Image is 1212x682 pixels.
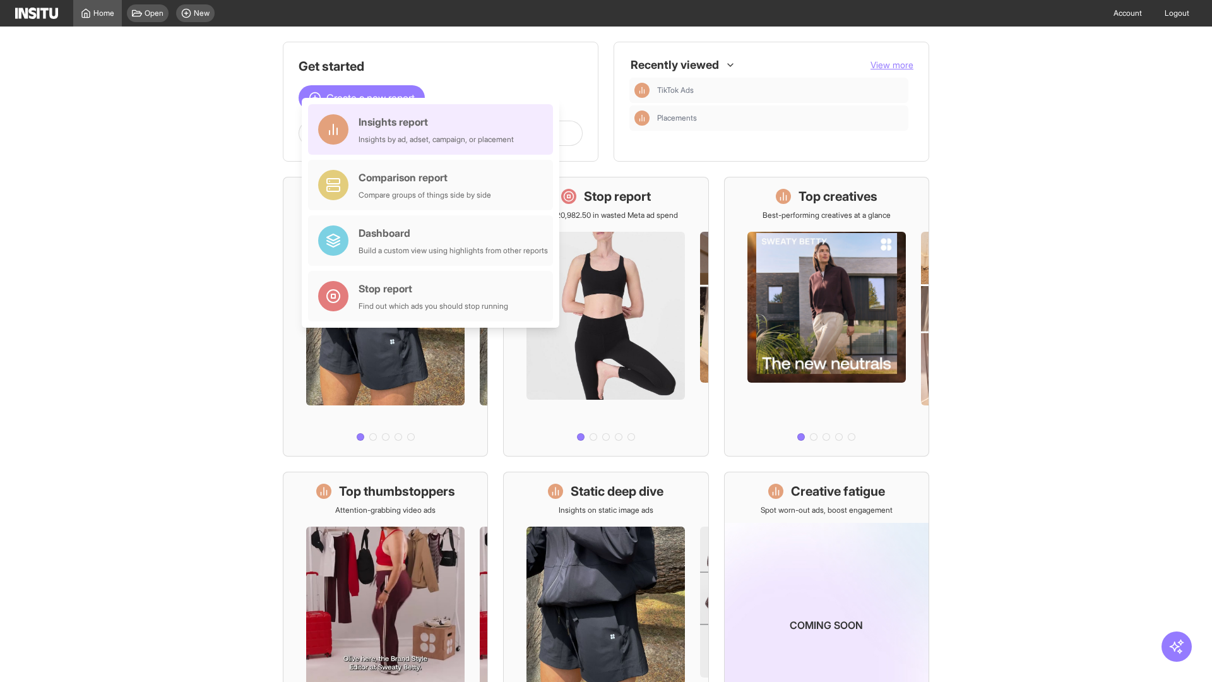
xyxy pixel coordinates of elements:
[145,8,163,18] span: Open
[763,210,891,220] p: Best-performing creatives at a glance
[724,177,929,457] a: Top creativesBest-performing creatives at a glance
[299,57,583,75] h1: Get started
[326,90,415,105] span: Create a new report
[359,281,508,296] div: Stop report
[870,59,913,71] button: View more
[657,85,903,95] span: TikTok Ads
[870,59,913,70] span: View more
[584,188,651,205] h1: Stop report
[559,505,653,515] p: Insights on static image ads
[503,177,708,457] a: Stop reportSave £20,982.50 in wasted Meta ad spend
[339,482,455,500] h1: Top thumbstoppers
[299,85,425,111] button: Create a new report
[359,170,491,185] div: Comparison report
[93,8,114,18] span: Home
[634,83,650,98] div: Insights
[571,482,663,500] h1: Static deep dive
[359,225,548,241] div: Dashboard
[15,8,58,19] img: Logo
[359,301,508,311] div: Find out which ads you should stop running
[335,505,436,515] p: Attention-grabbing video ads
[657,113,697,123] span: Placements
[657,85,694,95] span: TikTok Ads
[634,111,650,126] div: Insights
[359,246,548,256] div: Build a custom view using highlights from other reports
[359,135,514,145] div: Insights by ad, adset, campaign, or placement
[657,113,903,123] span: Placements
[194,8,210,18] span: New
[359,190,491,200] div: Compare groups of things side by side
[359,114,514,129] div: Insights report
[283,177,488,457] a: What's live nowSee all active ads instantly
[533,210,678,220] p: Save £20,982.50 in wasted Meta ad spend
[799,188,877,205] h1: Top creatives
